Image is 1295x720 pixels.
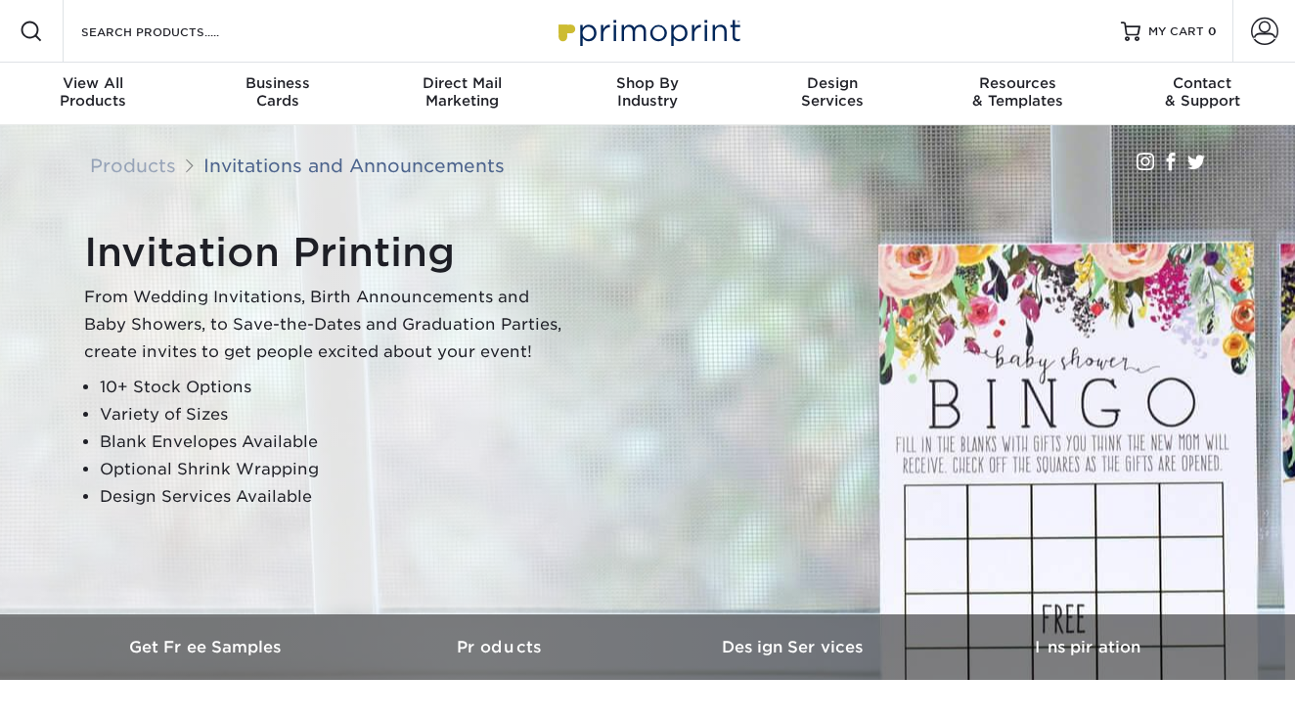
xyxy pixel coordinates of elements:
a: Inspiration [941,614,1234,680]
div: & Templates [925,74,1110,110]
img: Primoprint [550,10,745,52]
a: BusinessCards [185,63,370,125]
a: Get Free Samples [61,614,354,680]
h3: Inspiration [941,638,1234,656]
div: Services [740,74,925,110]
a: Direct MailMarketing [370,63,555,125]
div: Marketing [370,74,555,110]
h3: Products [354,638,647,656]
div: & Support [1110,74,1295,110]
a: Products [90,155,176,176]
span: Resources [925,74,1110,92]
input: SEARCH PRODUCTS..... [79,20,270,43]
h3: Get Free Samples [61,638,354,656]
div: Cards [185,74,370,110]
a: Design Services [647,614,941,680]
a: Invitations and Announcements [203,155,505,176]
li: Blank Envelopes Available [100,428,573,456]
span: 0 [1208,24,1217,38]
a: Resources& Templates [925,63,1110,125]
a: Contact& Support [1110,63,1295,125]
span: Direct Mail [370,74,555,92]
span: Shop By [555,74,739,92]
span: Design [740,74,925,92]
li: Optional Shrink Wrapping [100,456,573,483]
p: From Wedding Invitations, Birth Announcements and Baby Showers, to Save-the-Dates and Graduation ... [84,284,573,366]
div: Industry [555,74,739,110]
span: Business [185,74,370,92]
a: DesignServices [740,63,925,125]
a: Shop ByIndustry [555,63,739,125]
a: Products [354,614,647,680]
h1: Invitation Printing [84,229,573,276]
span: Contact [1110,74,1295,92]
li: Variety of Sizes [100,401,573,428]
span: MY CART [1148,23,1204,40]
li: Design Services Available [100,483,573,511]
h3: Design Services [647,638,941,656]
li: 10+ Stock Options [100,374,573,401]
